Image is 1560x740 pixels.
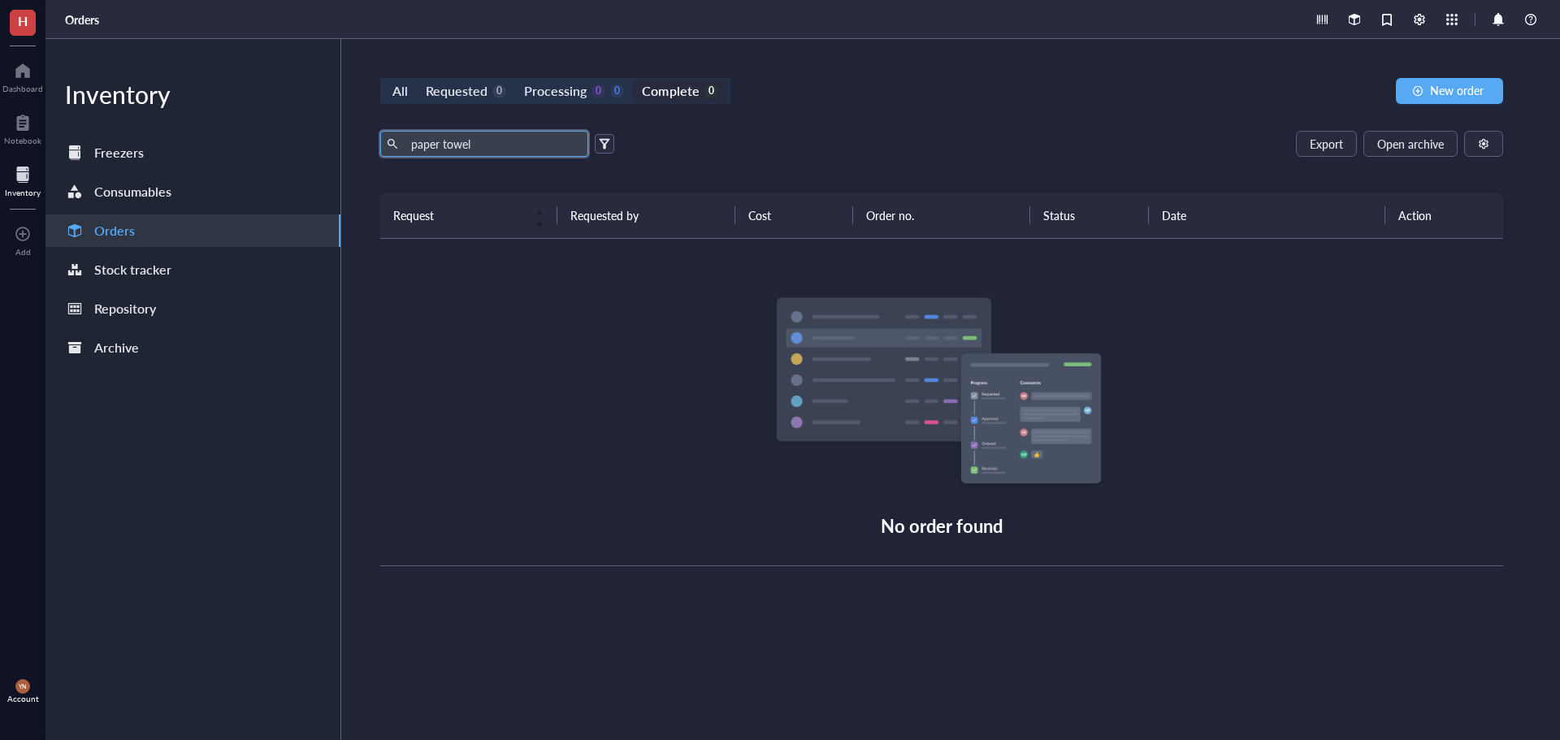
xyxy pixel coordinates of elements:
th: Cost [735,193,854,238]
div: Complete [642,80,699,102]
input: Find orders in table [405,132,582,156]
div: Stock tracker [94,258,171,281]
div: Add [15,247,31,257]
div: No order found [881,512,1003,539]
span: YN [19,683,27,690]
div: Dashboard [2,84,43,93]
th: Date [1149,193,1385,238]
div: Processing [524,80,587,102]
div: Orders [94,219,135,242]
a: Orders [45,214,340,247]
span: Open archive [1377,137,1444,150]
div: All [392,80,408,102]
button: Export [1296,131,1357,157]
th: Status [1030,193,1149,238]
div: Inventory [45,78,340,110]
div: Inventory [5,188,41,197]
span: Export [1310,137,1343,150]
a: Stock tracker [45,253,340,286]
span: New order [1430,84,1484,97]
div: 0 [492,84,506,98]
th: Request [380,193,557,238]
div: Notebook [4,136,41,145]
a: Consumables [45,175,340,208]
span: Request [393,206,525,224]
th: Order no. [853,193,1030,238]
div: Archive [94,336,139,359]
th: Requested by [557,193,734,238]
a: Dashboard [2,58,43,93]
div: Account [7,694,39,703]
button: Open archive [1363,131,1458,157]
a: Orders [65,12,102,27]
a: Inventory [5,162,41,197]
th: Action [1385,193,1504,238]
div: Requested [426,80,487,102]
div: Freezers [94,141,144,164]
div: 0 [704,84,718,98]
a: Repository [45,292,340,325]
span: H [18,11,28,31]
a: Freezers [45,136,340,169]
button: New order [1396,78,1503,104]
a: Notebook [4,110,41,145]
div: 0 [610,84,624,98]
div: segmented control [380,78,730,104]
img: Empty state [775,297,1108,492]
a: Archive [45,331,340,364]
div: Consumables [94,180,171,203]
div: 0 [591,84,605,98]
div: Repository [94,297,156,320]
